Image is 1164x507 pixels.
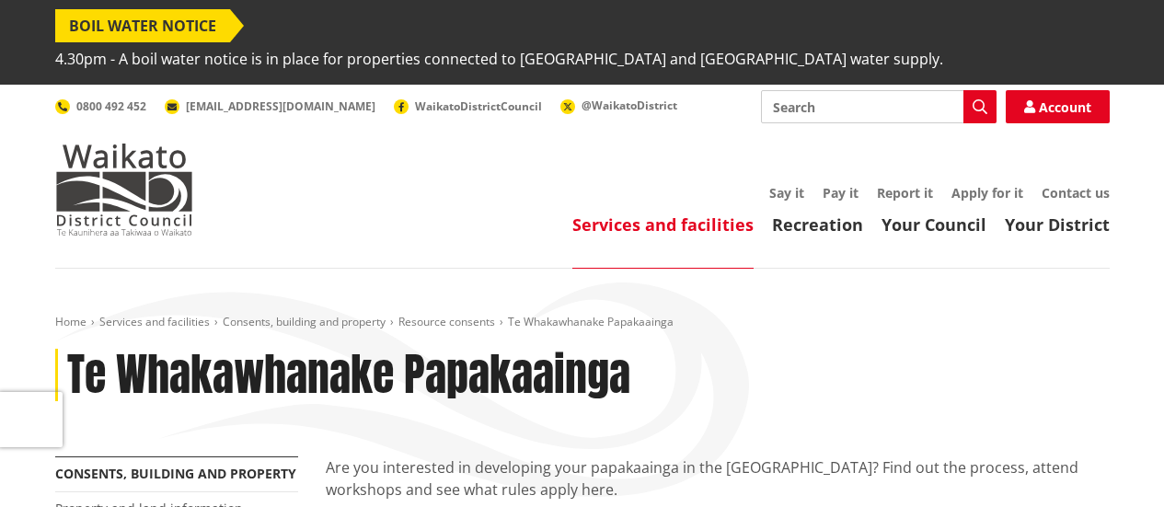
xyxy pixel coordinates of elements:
span: [EMAIL_ADDRESS][DOMAIN_NAME] [186,98,375,114]
span: BOIL WATER NOTICE [55,9,230,42]
span: 4.30pm - A boil water notice is in place for properties connected to [GEOGRAPHIC_DATA] and [GEOGR... [55,42,943,75]
a: Pay it [823,184,859,202]
a: Your Council [882,213,986,236]
a: Say it [769,184,804,202]
a: Home [55,314,86,329]
a: Your District [1005,213,1110,236]
a: Apply for it [951,184,1023,202]
h1: Te Whakawhanake Papakaainga [67,349,630,402]
a: WaikatoDistrictCouncil [394,98,542,114]
a: @WaikatoDistrict [560,98,677,113]
span: @WaikatoDistrict [582,98,677,113]
a: Account [1006,90,1110,123]
a: Consents, building and property [223,314,386,329]
span: WaikatoDistrictCouncil [415,98,542,114]
a: Report it [877,184,933,202]
a: 0800 492 452 [55,98,146,114]
a: Recreation [772,213,863,236]
p: Are you interested in developing your papakaainga in the [GEOGRAPHIC_DATA]? Find out the process,... [326,456,1110,501]
a: Contact us [1042,184,1110,202]
a: Resource consents [398,314,495,329]
span: 0800 492 452 [76,98,146,114]
a: Services and facilities [572,213,754,236]
a: Services and facilities [99,314,210,329]
a: Consents, building and property [55,465,296,482]
span: Te Whakawhanake Papakaainga [508,314,674,329]
img: Waikato District Council - Te Kaunihera aa Takiwaa o Waikato [55,144,193,236]
input: Search input [761,90,997,123]
nav: breadcrumb [55,315,1110,330]
a: [EMAIL_ADDRESS][DOMAIN_NAME] [165,98,375,114]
